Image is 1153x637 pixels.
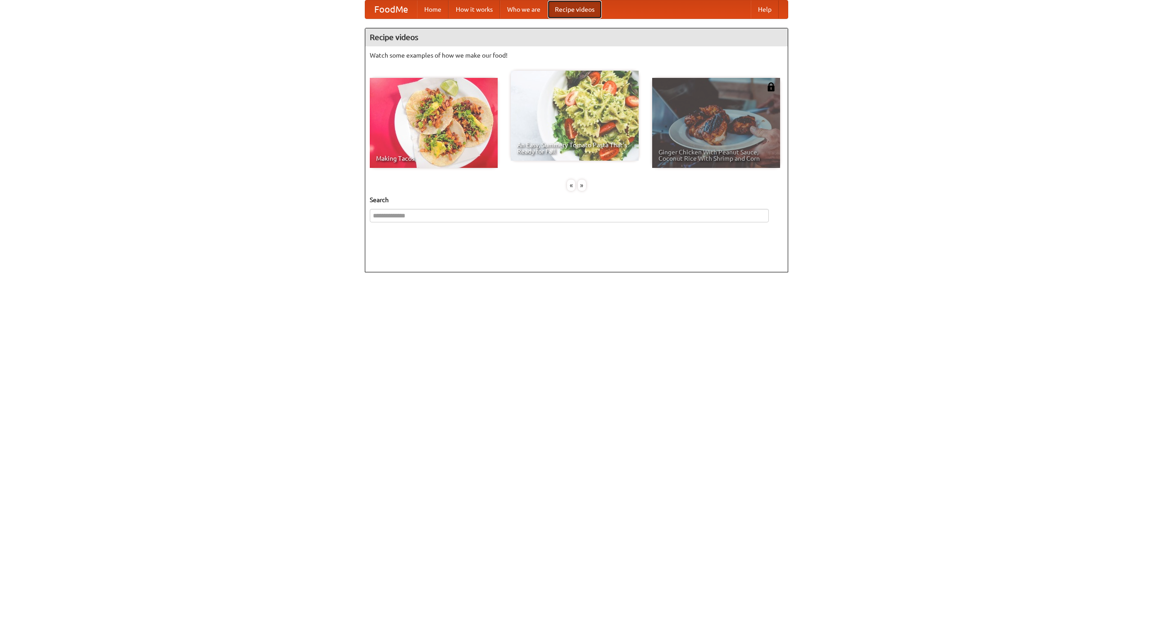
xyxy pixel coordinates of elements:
img: 483408.png [767,82,776,91]
a: Home [417,0,449,18]
h4: Recipe videos [365,28,788,46]
p: Watch some examples of how we make our food! [370,51,783,60]
a: FoodMe [365,0,417,18]
a: Recipe videos [548,0,602,18]
a: Making Tacos [370,78,498,168]
span: An Easy, Summery Tomato Pasta That's Ready for Fall [517,142,632,154]
div: « [567,180,575,191]
a: Help [751,0,779,18]
a: Who we are [500,0,548,18]
span: Making Tacos [376,155,491,162]
h5: Search [370,195,783,204]
a: An Easy, Summery Tomato Pasta That's Ready for Fall [511,71,639,161]
a: How it works [449,0,500,18]
div: » [578,180,586,191]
